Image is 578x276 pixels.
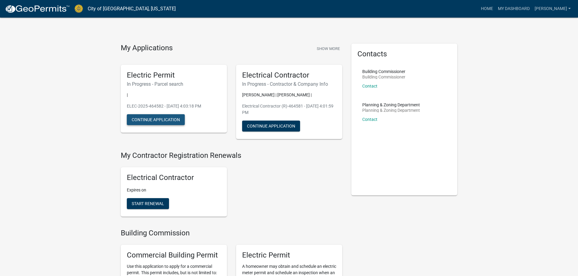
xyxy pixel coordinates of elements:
[132,201,164,206] span: Start Renewal
[362,108,420,112] p: Planning & Zoning Department
[127,187,221,193] p: Expires on
[362,103,420,107] p: Planning & Zoning Department
[121,229,342,238] h4: Building Commission
[88,4,176,14] a: City of [GEOGRAPHIC_DATA], [US_STATE]
[357,50,451,58] h5: Contacts
[478,3,495,15] a: Home
[495,3,532,15] a: My Dashboard
[242,103,336,116] p: Electrical Contractor (R)-464581 - [DATE] 4:01:59 PM
[75,5,83,13] img: City of Jeffersonville, Indiana
[127,173,221,182] h5: Electrical Contractor
[121,151,342,160] h4: My Contractor Registration Renewals
[314,44,342,54] button: Show More
[127,251,221,260] h5: Commercial Building Permit
[127,114,185,125] button: Continue Application
[242,92,336,98] p: [PERSON_NAME] | [PERSON_NAME] |
[121,151,342,221] wm-registration-list-section: My Contractor Registration Renewals
[127,198,169,209] button: Start Renewal
[127,71,221,80] h5: Electric Permit
[362,84,377,88] a: Contact
[127,81,221,87] h6: In Progress - Parcel search
[242,81,336,87] h6: In Progress - Contractor & Company Info
[127,103,221,109] p: ELEC-2025-464582 - [DATE] 4:03:18 PM
[242,71,336,80] h5: Electrical Contractor
[362,75,405,79] p: Building Commissioner
[532,3,573,15] a: [PERSON_NAME]
[127,92,221,98] p: |
[362,69,405,74] p: Building Commissioner
[121,44,173,53] h4: My Applications
[242,251,336,260] h5: Electric Permit
[242,121,300,131] button: Continue Application
[362,117,377,122] a: Contact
